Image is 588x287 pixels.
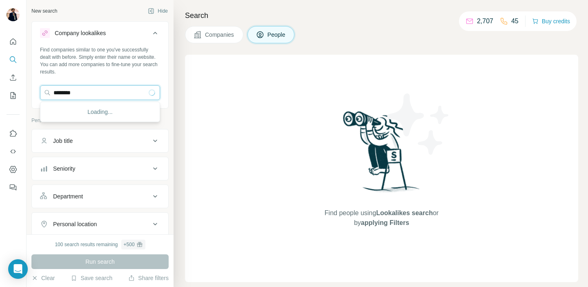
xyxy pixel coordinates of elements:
[339,109,424,200] img: Surfe Illustration - Woman searching with binoculars
[7,70,20,85] button: Enrich CSV
[31,7,57,15] div: New search
[124,241,135,248] div: + 500
[7,144,20,159] button: Use Surfe API
[53,165,75,173] div: Seniority
[53,137,73,145] div: Job title
[32,214,168,234] button: Personal location
[7,88,20,103] button: My lists
[128,274,169,282] button: Share filters
[53,192,83,200] div: Department
[142,5,174,17] button: Hide
[55,240,145,249] div: 100 search results remaining
[32,131,168,151] button: Job title
[267,31,286,39] span: People
[477,16,493,26] p: 2,707
[8,259,28,279] div: Open Intercom Messenger
[31,117,169,124] p: Personal information
[7,162,20,177] button: Dashboard
[53,220,97,228] div: Personal location
[7,34,20,49] button: Quick start
[32,159,168,178] button: Seniority
[7,8,20,21] img: Avatar
[71,274,112,282] button: Save search
[511,16,519,26] p: 45
[532,16,570,27] button: Buy credits
[7,180,20,195] button: Feedback
[7,52,20,67] button: Search
[42,104,158,120] div: Loading...
[382,87,455,161] img: Surfe Illustration - Stars
[316,208,447,228] span: Find people using or by
[7,126,20,141] button: Use Surfe on LinkedIn
[185,10,578,21] h4: Search
[205,31,235,39] span: Companies
[40,46,160,76] div: Find companies similar to one you've successfully dealt with before. Simply enter their name or w...
[32,23,168,46] button: Company lookalikes
[31,274,55,282] button: Clear
[55,29,106,37] div: Company lookalikes
[32,187,168,206] button: Department
[376,209,433,216] span: Lookalikes search
[361,219,409,226] span: applying Filters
